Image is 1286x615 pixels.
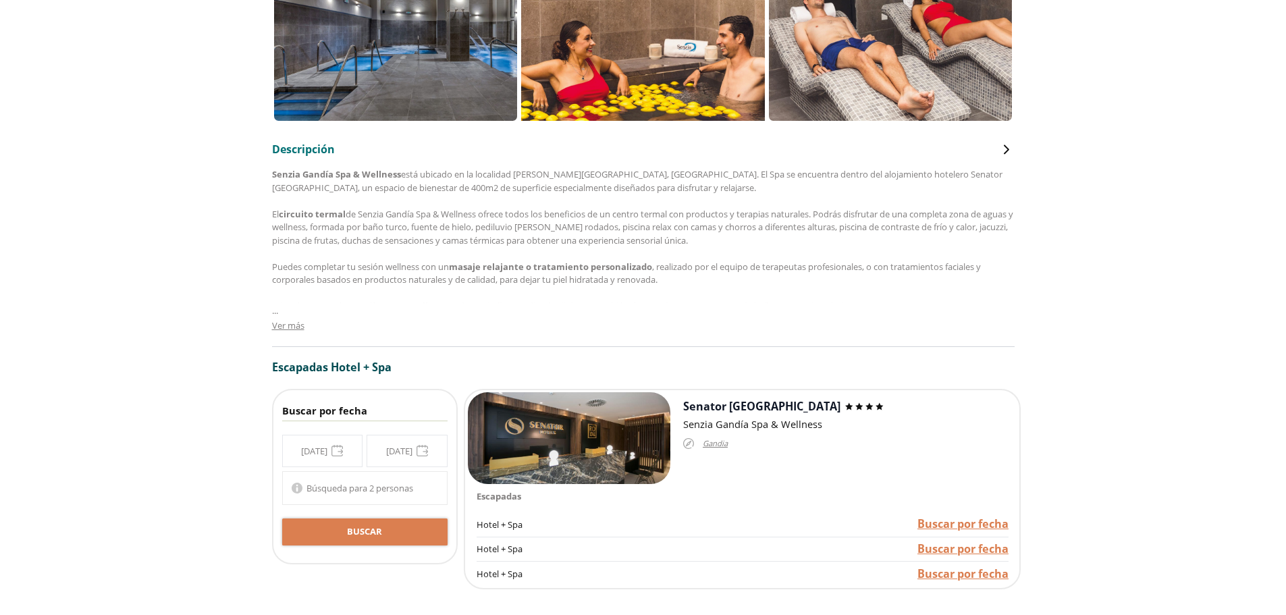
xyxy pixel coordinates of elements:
[331,360,392,375] span: Hotel + Spa
[279,208,346,220] strong: circuito termal
[282,404,367,417] span: Buscar por fecha
[477,537,689,562] div: Hotel + Spa
[917,541,1009,557] a: Buscar por fecha
[703,436,728,452] span: Gandia
[282,518,448,545] button: Buscar
[272,142,1015,157] button: Descripción
[477,512,689,537] div: Hotel + Spa
[683,399,840,414] span: Senator [GEOGRAPHIC_DATA]
[917,566,1009,581] span: Buscar por fecha
[272,168,401,180] strong: Senzia Gandía Spa & Wellness
[272,303,278,318] span: ...
[272,142,335,157] span: Descripción
[917,516,1009,532] a: Buscar por fecha
[272,319,304,333] button: Ver más
[477,562,689,586] div: Hotel + Spa
[449,261,652,273] strong: masaje relajante o tratamiento personalizado
[272,168,1015,340] div: está ubicado en la localidad [PERSON_NAME][GEOGRAPHIC_DATA], [GEOGRAPHIC_DATA]. El Spa se encuent...
[917,516,1009,531] span: Buscar por fecha
[477,490,521,502] span: Escapadas
[272,360,328,375] span: Escapadas
[917,566,1009,582] a: Buscar por fecha
[306,482,413,494] span: Búsqueda para 2 personas
[272,319,304,331] span: Ver más
[347,525,382,539] span: Buscar
[917,541,1009,556] span: Buscar por fecha
[683,417,1017,432] div: Senzia Gandía Spa & Wellness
